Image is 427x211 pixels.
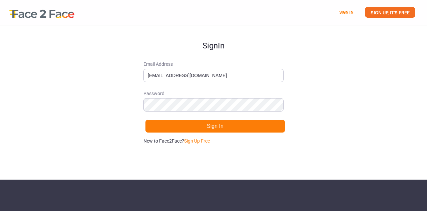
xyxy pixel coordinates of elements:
span: Email Address [143,61,284,67]
a: SIGN UP, IT'S FREE [365,7,415,18]
a: Sign Up Free [184,138,210,144]
h1: Sign In [143,25,284,50]
span: Password [143,90,284,97]
input: Password [143,98,284,112]
input: Email Address [143,69,284,82]
p: New to Face2Face? [143,138,284,144]
button: Sign In [145,120,285,133]
a: SIGN IN [339,10,353,15]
